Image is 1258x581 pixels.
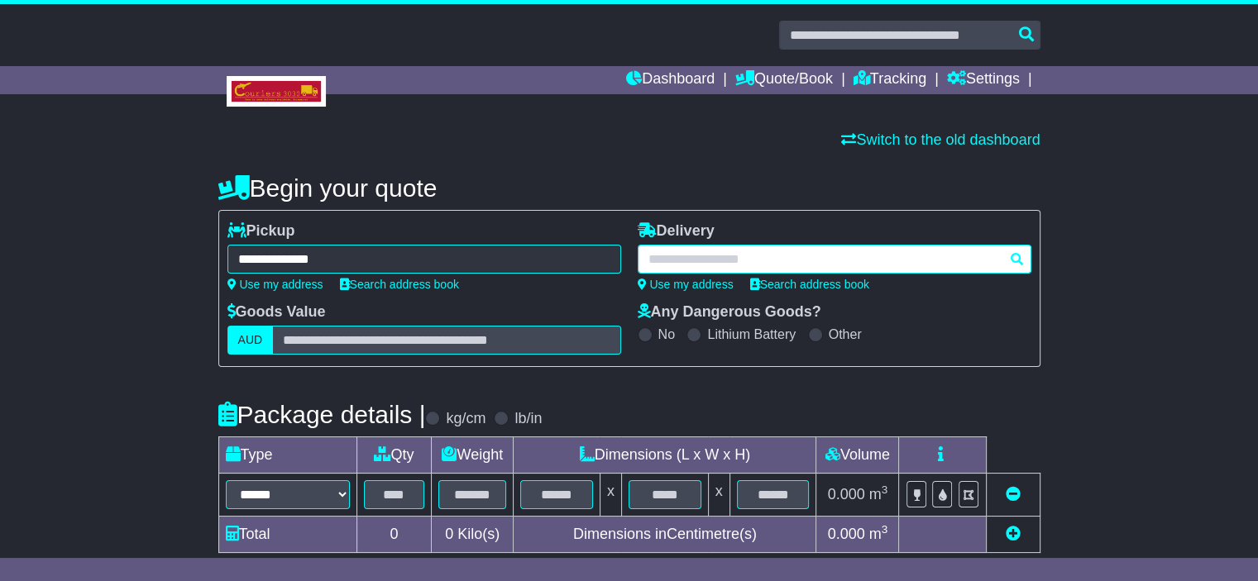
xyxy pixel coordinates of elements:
[708,474,729,517] td: x
[638,245,1031,274] typeahead: Please provide city
[356,517,432,553] td: 0
[735,66,833,94] a: Quote/Book
[869,526,888,542] span: m
[750,278,869,291] a: Search address book
[445,526,453,542] span: 0
[638,278,734,291] a: Use my address
[432,437,514,474] td: Weight
[638,222,715,240] label: Delivery
[626,66,715,94] a: Dashboard
[514,517,816,553] td: Dimensions in Centimetre(s)
[218,401,426,428] h4: Package details |
[227,278,323,291] a: Use my address
[828,526,865,542] span: 0.000
[340,278,459,291] a: Search address book
[446,410,486,428] label: kg/cm
[841,131,1040,148] a: Switch to the old dashboard
[882,483,888,496] sup: 3
[829,326,862,342] label: Other
[947,66,1020,94] a: Settings
[882,523,888,536] sup: 3
[227,303,326,321] label: Goods Value
[1006,486,1021,502] a: Remove this item
[514,410,542,428] label: lb/in
[638,303,821,321] label: Any Dangerous Goods?
[658,326,675,342] label: No
[218,174,1040,202] h4: Begin your quote
[816,437,899,474] td: Volume
[828,486,865,502] span: 0.000
[227,326,274,355] label: AUD
[854,66,926,94] a: Tracking
[707,326,796,342] label: Lithium Battery
[514,437,816,474] td: Dimensions (L x W x H)
[227,222,295,240] label: Pickup
[432,517,514,553] td: Kilo(s)
[869,486,888,502] span: m
[218,517,356,553] td: Total
[1006,526,1021,542] a: Add new item
[600,474,621,517] td: x
[356,437,432,474] td: Qty
[218,437,356,474] td: Type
